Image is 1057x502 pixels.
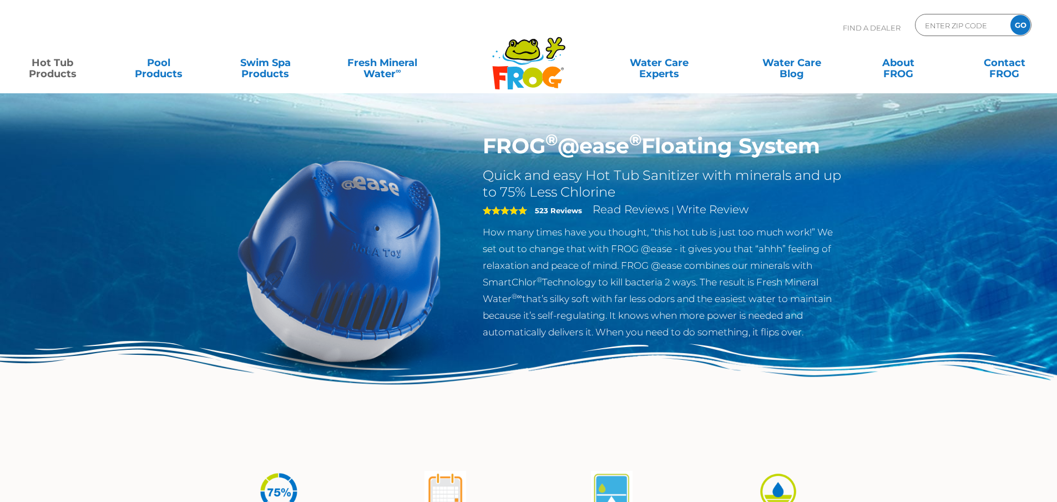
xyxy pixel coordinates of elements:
a: Read Reviews [593,203,669,216]
input: GO [1010,15,1030,35]
a: Swim SpaProducts [224,52,307,74]
sup: ® [629,130,641,149]
span: 5 [483,206,527,215]
a: Write Review [676,203,749,216]
h2: Quick and easy Hot Tub Sanitizer with minerals and up to 75% Less Chlorine [483,167,845,200]
sup: ∞ [396,66,401,75]
img: hot-tub-product-atease-system.png [213,133,467,388]
p: Find A Dealer [843,14,901,42]
sup: ® [537,275,542,284]
a: Hot TubProducts [11,52,94,74]
p: How many times have you thought, “this hot tub is just too much work!” We set out to change that ... [483,224,845,340]
img: Frog Products Logo [486,22,572,90]
a: Fresh MineralWater∞ [330,52,434,74]
a: Water CareExperts [592,52,726,74]
a: Water CareBlog [750,52,833,74]
span: | [671,205,674,215]
a: AboutFROG [857,52,939,74]
a: ContactFROG [963,52,1046,74]
sup: ® [545,130,558,149]
a: PoolProducts [118,52,200,74]
sup: ®∞ [512,292,522,300]
h1: FROG @ease Floating System [483,133,845,159]
strong: 523 Reviews [535,206,582,215]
